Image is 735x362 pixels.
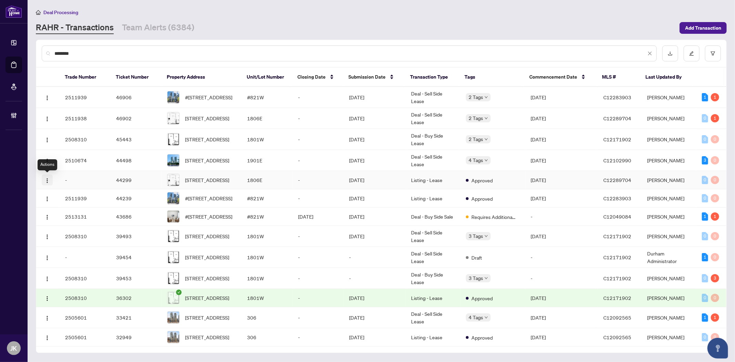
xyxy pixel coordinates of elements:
[242,328,293,346] td: 306
[44,234,50,240] img: Logo
[647,51,652,56] span: close
[242,108,293,129] td: 1806E
[711,114,719,122] div: 1
[406,307,460,328] td: Deal - Sell Side Lease
[44,158,50,164] img: Logo
[344,129,406,150] td: [DATE]
[60,129,111,150] td: 2508310
[406,247,460,268] td: Deal - Sell Side Lease
[525,268,598,289] td: -
[702,253,708,261] div: 1
[711,212,719,221] div: 1
[176,290,182,295] span: check-circle
[111,189,162,208] td: 44239
[167,211,179,222] img: thumbnail-img
[43,9,78,16] span: Deal Processing
[185,176,229,184] span: [STREET_ADDRESS]
[471,334,493,341] span: Approved
[711,232,719,240] div: 0
[469,135,483,143] span: 2 Tags
[167,154,179,166] img: thumbnail-img
[344,108,406,129] td: [DATE]
[711,194,719,202] div: 0
[242,289,293,307] td: 1801W
[642,247,697,268] td: Durham Administrator
[344,328,406,346] td: [DATE]
[242,129,293,150] td: 1801W
[42,211,53,222] button: Logo
[42,174,53,185] button: Logo
[111,108,162,129] td: 46902
[642,150,697,171] td: [PERSON_NAME]
[292,68,343,87] th: Closing Date
[604,157,632,163] span: C12102990
[60,226,111,247] td: 2508310
[293,208,344,226] td: [DATE]
[406,226,460,247] td: Deal - Sell Side Lease
[529,73,577,81] span: Commencement Date
[60,87,111,108] td: 2511939
[642,108,697,129] td: [PERSON_NAME]
[60,268,111,289] td: 2508310
[185,232,229,240] span: [STREET_ADDRESS]
[60,108,111,129] td: 2511938
[60,328,111,346] td: 2505601
[642,189,697,208] td: [PERSON_NAME]
[642,208,697,226] td: [PERSON_NAME]
[242,150,293,171] td: 1901E
[469,114,483,122] span: 2 Tags
[11,343,17,353] span: JK
[711,313,719,322] div: 1
[702,176,708,184] div: 0
[469,274,483,282] span: 3 Tags
[161,68,241,87] th: Property Address
[711,176,719,184] div: 0
[44,116,50,122] img: Logo
[406,328,460,346] td: Listing - Lease
[604,295,632,301] span: C12171902
[707,338,728,359] button: Open asap
[185,333,229,341] span: [STREET_ADDRESS]
[680,22,727,34] button: Add Transaction
[167,251,179,263] img: thumbnail-img
[711,156,719,164] div: 0
[293,108,344,129] td: -
[484,234,488,238] span: down
[242,268,293,289] td: 1801W
[242,208,293,226] td: #821W
[185,114,229,122] span: [STREET_ADDRESS]
[459,68,524,87] th: Tags
[604,233,632,239] span: C12171902
[668,51,673,56] span: download
[60,189,111,208] td: 2511939
[42,134,53,145] button: Logo
[471,195,493,202] span: Approved
[167,133,179,145] img: thumbnail-img
[185,194,232,202] span: #[STREET_ADDRESS]
[167,174,179,186] img: thumbnail-img
[167,292,179,304] img: thumbnail-img
[604,136,632,142] span: C12171902
[167,91,179,103] img: thumbnail-img
[167,312,179,323] img: thumbnail-img
[604,115,632,121] span: C12289704
[604,254,632,260] span: C12171902
[111,208,162,226] td: 43686
[469,156,483,164] span: 4 Tags
[111,129,162,150] td: 45443
[406,108,460,129] td: Deal - Sell Side Lease
[344,189,406,208] td: [DATE]
[711,253,719,261] div: 0
[344,150,406,171] td: [DATE]
[684,46,700,61] button: edit
[525,150,598,171] td: [DATE]
[406,268,460,289] td: Deal - Buy Side Lease
[642,268,697,289] td: [PERSON_NAME]
[293,328,344,346] td: -
[42,231,53,242] button: Logo
[36,10,41,15] span: home
[471,213,516,221] span: Requires Additional Docs
[297,73,326,81] span: Closing Date
[484,95,488,99] span: down
[604,213,632,220] span: C12049084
